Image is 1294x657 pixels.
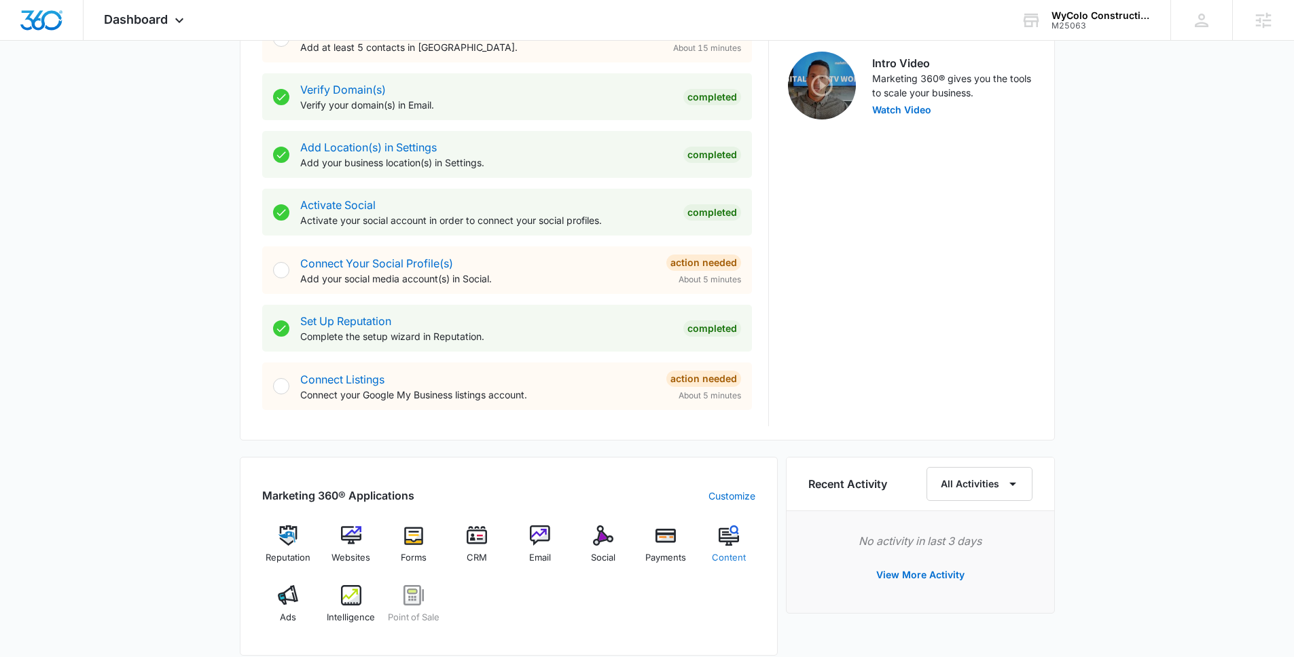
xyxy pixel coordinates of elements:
[262,487,414,504] h2: Marketing 360® Applications
[529,551,551,565] span: Email
[300,98,672,112] p: Verify your domain(s) in Email.
[266,551,310,565] span: Reputation
[708,489,755,503] a: Customize
[325,585,377,634] a: Intelligence
[788,52,856,119] img: Intro Video
[591,551,615,565] span: Social
[808,476,887,492] h6: Recent Activity
[808,533,1032,549] p: No activity in last 3 days
[401,551,427,565] span: Forms
[679,274,741,286] span: About 5 minutes
[683,204,741,221] div: Completed
[683,320,741,337] div: Completed
[863,559,978,591] button: View More Activity
[927,467,1032,501] button: All Activities
[388,525,440,574] a: Forms
[388,611,439,624] span: Point of Sale
[325,525,377,574] a: Websites
[327,611,375,624] span: Intelligence
[300,83,386,96] a: Verify Domain(s)
[388,585,440,634] a: Point of Sale
[683,89,741,105] div: Completed
[1052,10,1151,21] div: account name
[666,255,741,271] div: Action Needed
[300,314,391,328] a: Set Up Reputation
[1052,21,1151,31] div: account id
[645,551,686,565] span: Payments
[262,585,314,634] a: Ads
[300,140,437,154] a: Add Location(s) in Settings
[514,525,567,574] a: Email
[703,525,755,574] a: Content
[300,155,672,170] p: Add your business location(s) in Settings.
[300,40,655,54] p: Add at least 5 contacts in [GEOGRAPHIC_DATA].
[300,198,376,212] a: Activate Social
[300,329,672,343] p: Complete the setup wizard in Reputation.
[467,551,487,565] span: CRM
[300,373,384,386] a: Connect Listings
[683,147,741,163] div: Completed
[280,611,296,624] span: Ads
[577,525,629,574] a: Social
[872,55,1032,71] h3: Intro Video
[712,551,746,565] span: Content
[300,213,672,227] p: Activate your social account in order to connect your social profiles.
[673,42,741,54] span: About 15 minutes
[300,388,655,402] p: Connect your Google My Business listings account.
[872,71,1032,100] p: Marketing 360® gives you the tools to scale your business.
[666,371,741,387] div: Action Needed
[679,390,741,402] span: About 5 minutes
[300,257,453,270] a: Connect Your Social Profile(s)
[300,271,655,286] p: Add your social media account(s) in Social.
[640,525,692,574] a: Payments
[451,525,503,574] a: CRM
[262,525,314,574] a: Reputation
[104,12,168,26] span: Dashboard
[872,105,931,115] button: Watch Video
[331,551,370,565] span: Websites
